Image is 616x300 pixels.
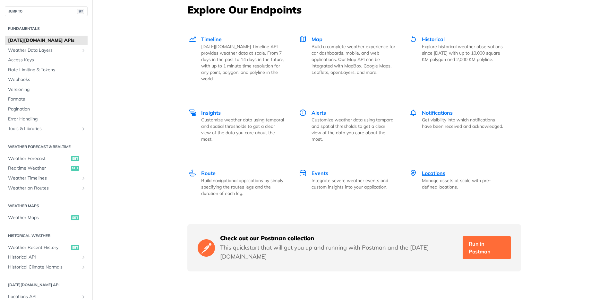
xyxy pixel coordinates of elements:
[81,48,86,53] button: Show subpages for Weather Data Layers
[422,36,445,42] span: Historical
[8,244,69,251] span: Weather Recent History
[201,177,285,197] p: Build navigational applications by simply specifying the routes legs and the duration of each leg.
[409,35,417,43] img: Historical
[312,177,395,190] p: Integrate severe weather events and custom insights into your application.
[5,124,88,134] a: Tools & LibrariesShow subpages for Tools & Libraries
[5,163,88,173] a: Realtime Weatherget
[402,156,513,210] a: Locations Locations Manage assets at scale with pre-defined locations.
[8,294,79,300] span: Locations API
[312,170,328,176] span: Events
[8,254,79,260] span: Historical API
[5,6,88,16] button: JUMP TO⌘/
[5,144,88,150] h2: Weather Forecast & realtime
[5,46,88,55] a: Weather Data LayersShow subpages for Weather Data Layers
[5,114,88,124] a: Error Handling
[8,215,69,221] span: Weather Maps
[5,55,88,65] a: Access Keys
[5,26,88,31] h2: Fundamentals
[71,215,79,220] span: get
[8,165,69,172] span: Realtime Weather
[5,154,88,163] a: Weather Forecastget
[299,35,307,43] img: Map
[71,166,79,171] span: get
[81,265,86,270] button: Show subpages for Historical Climate Normals
[81,176,86,181] button: Show subpages for Weather Timelines
[312,43,395,75] p: Build a complete weather experience for car dashboards, mobile, and web applications. Our Map API...
[77,9,84,14] span: ⌘/
[5,233,88,239] h2: Historical Weather
[5,85,88,94] a: Versioning
[299,109,307,117] img: Alerts
[71,156,79,161] span: get
[81,255,86,260] button: Show subpages for Historical API
[5,104,88,114] a: Pagination
[220,243,458,261] p: This quickstart that will get you up and running with Postman and the [DATE][DOMAIN_NAME]
[8,76,86,83] span: Webhooks
[8,37,86,44] span: [DATE][DOMAIN_NAME] APIs
[312,117,395,142] p: Customize weather data using temporal and spatial thresholds to get a clear view of the data you ...
[188,22,292,95] a: Timeline Timeline [DATE][DOMAIN_NAME] Timeline API provides weather data at scale. From 7 days in...
[8,116,86,122] span: Error Handling
[5,36,88,45] a: [DATE][DOMAIN_NAME] APIs
[8,96,86,102] span: Formats
[5,173,88,183] a: Weather TimelinesShow subpages for Weather Timelines
[8,175,79,181] span: Weather Timelines
[201,110,221,116] span: Insights
[5,203,88,209] h2: Weather Maps
[188,156,292,210] a: Route Route Build navigational applications by simply specifying the routes legs and the duration...
[8,47,79,54] span: Weather Data Layers
[189,169,196,177] img: Route
[201,36,222,42] span: Timeline
[8,264,79,270] span: Historical Climate Normals
[201,117,285,142] p: Customize weather data using temporal and spatial thresholds to get a clear view of the data you ...
[5,65,88,75] a: Rate Limiting & Tokens
[402,95,513,156] a: Notifications Notifications Get visibility into which notifications have been received and acknow...
[189,109,196,117] img: Insights
[5,75,88,84] a: Webhooks
[409,169,417,177] img: Locations
[5,94,88,104] a: Formats
[422,110,453,116] span: Notifications
[312,36,322,42] span: Map
[8,126,79,132] span: Tools & Libraries
[8,106,86,112] span: Pagination
[8,67,86,73] span: Rate Limiting & Tokens
[8,155,69,162] span: Weather Forecast
[189,35,196,43] img: Timeline
[292,22,402,95] a: Map Map Build a complete weather experience for car dashboards, mobile, and web applications. Our...
[5,282,88,288] h2: [DATE][DOMAIN_NAME] API
[5,183,88,193] a: Weather on RoutesShow subpages for Weather on Routes
[402,22,513,95] a: Historical Historical Explore historical weather observations since [DATE] with up to 10,000 squa...
[409,109,417,117] img: Notifications
[463,236,511,259] a: Run in Postman
[220,234,458,242] h5: Check out our Postman collection
[422,170,445,176] span: Locations
[201,43,285,82] p: [DATE][DOMAIN_NAME] Timeline API provides weather data at scale. From 7 days in the past to 14 da...
[8,185,79,191] span: Weather on Routes
[8,57,86,63] span: Access Keys
[422,117,506,129] p: Get visibility into which notifications have been received and acknowledged.
[422,177,506,190] p: Manage assets at scale with pre-defined locations.
[71,245,79,250] span: get
[188,95,292,156] a: Insights Insights Customize weather data using temporal and spatial thresholds to get a clear vie...
[81,126,86,131] button: Show subpages for Tools & Libraries
[8,86,86,93] span: Versioning
[292,95,402,156] a: Alerts Alerts Customize weather data using temporal and spatial thresholds to get a clear view of...
[312,110,326,116] span: Alerts
[5,243,88,252] a: Weather Recent Historyget
[299,169,307,177] img: Events
[5,252,88,262] a: Historical APIShow subpages for Historical API
[5,262,88,272] a: Historical Climate NormalsShow subpages for Historical Climate Normals
[187,3,521,17] h3: Explore Our Endpoints
[5,213,88,223] a: Weather Mapsget
[201,170,216,176] span: Route
[198,238,215,257] img: Postman Logo
[292,156,402,210] a: Events Events Integrate severe weather events and custom insights into your application.
[81,186,86,191] button: Show subpages for Weather on Routes
[81,294,86,299] button: Show subpages for Locations API
[422,43,506,63] p: Explore historical weather observations since [DATE] with up to 10,000 square KM polygon and 2,00...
